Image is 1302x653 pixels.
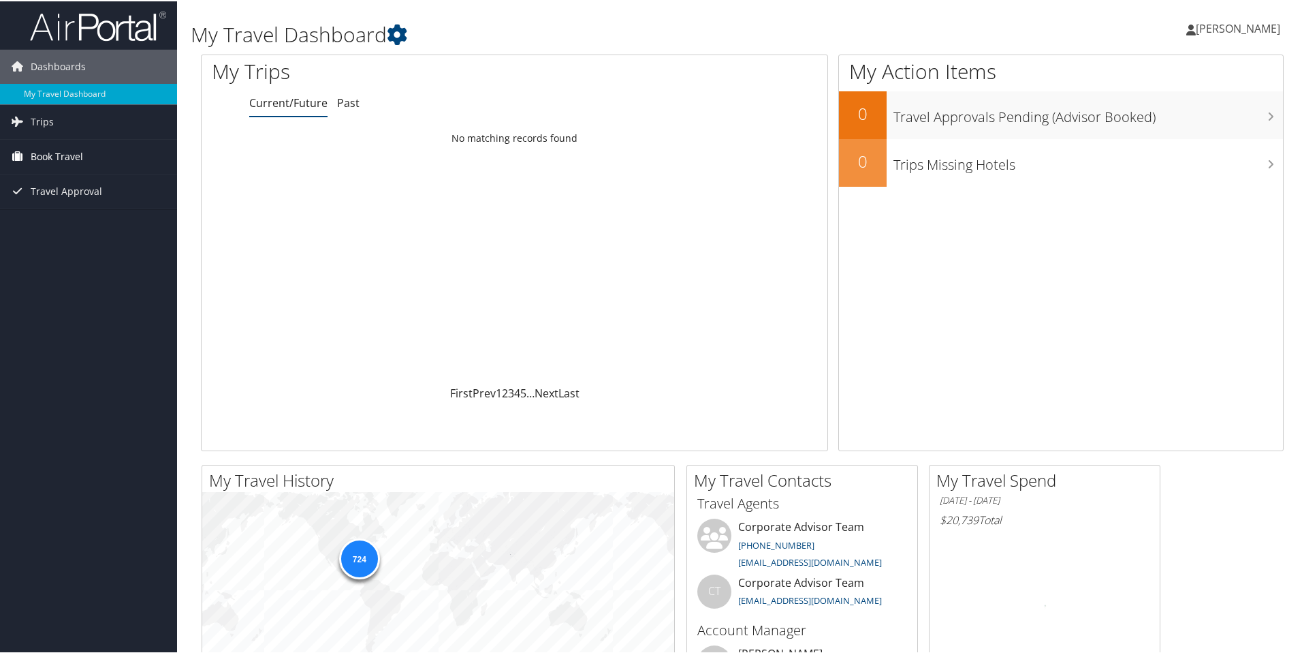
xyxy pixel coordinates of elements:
[502,384,508,399] a: 2
[893,147,1283,173] h3: Trips Missing Hotels
[839,56,1283,85] h1: My Action Items
[202,125,827,149] td: No matching records found
[697,573,731,607] div: CT
[212,56,556,85] h1: My Trips
[249,94,328,109] a: Current/Future
[940,493,1149,506] h6: [DATE] - [DATE]
[520,384,526,399] a: 5
[694,468,917,491] h2: My Travel Contacts
[1186,7,1294,48] a: [PERSON_NAME]
[690,573,914,618] li: Corporate Advisor Team
[508,384,514,399] a: 3
[940,511,979,526] span: $20,739
[558,384,579,399] a: Last
[191,19,926,48] h1: My Travel Dashboard
[893,100,1283,125] h3: Travel Approvals Pending (Advisor Booked)
[31,104,54,138] span: Trips
[30,9,166,41] img: airportal-logo.png
[337,94,360,109] a: Past
[690,517,914,573] li: Corporate Advisor Team
[1196,20,1280,35] span: [PERSON_NAME]
[839,149,887,172] h2: 0
[535,384,558,399] a: Next
[697,620,907,639] h3: Account Manager
[31,138,83,172] span: Book Travel
[839,90,1283,138] a: 0Travel Approvals Pending (Advisor Booked)
[839,101,887,124] h2: 0
[496,384,502,399] a: 1
[940,511,1149,526] h6: Total
[839,138,1283,185] a: 0Trips Missing Hotels
[31,173,102,207] span: Travel Approval
[473,384,496,399] a: Prev
[450,384,473,399] a: First
[738,538,814,550] a: [PHONE_NUMBER]
[514,384,520,399] a: 4
[338,537,379,578] div: 724
[697,493,907,512] h3: Travel Agents
[209,468,674,491] h2: My Travel History
[31,48,86,82] span: Dashboards
[936,468,1160,491] h2: My Travel Spend
[738,555,882,567] a: [EMAIL_ADDRESS][DOMAIN_NAME]
[738,593,882,605] a: [EMAIL_ADDRESS][DOMAIN_NAME]
[526,384,535,399] span: …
